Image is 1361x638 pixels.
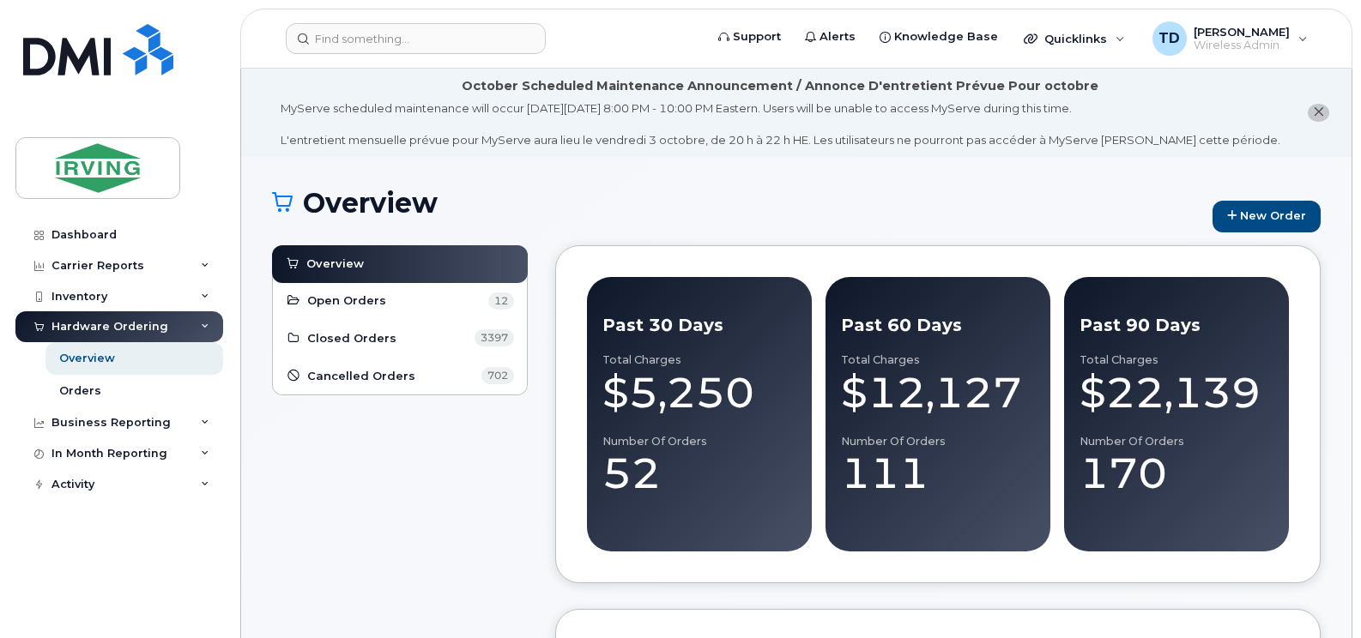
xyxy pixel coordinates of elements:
[272,188,1204,218] h1: Overview
[488,292,514,310] span: 12
[462,77,1098,95] div: October Scheduled Maintenance Announcement / Annonce D'entretient Prévue Pour octobre
[1308,104,1329,122] button: close notification
[286,365,514,386] a: Cancelled Orders 702
[602,448,796,499] div: 52
[602,353,796,367] div: Total Charges
[841,448,1035,499] div: 111
[286,328,514,349] a: Closed Orders 3397
[285,254,515,274] a: Overview
[481,367,514,384] span: 702
[841,367,1035,418] div: $12,127
[602,313,796,338] div: Past 30 Days
[841,353,1035,367] div: Total Charges
[1080,313,1273,338] div: Past 90 Days
[1080,367,1273,418] div: $22,139
[841,313,1035,338] div: Past 60 Days
[307,292,386,309] span: Open Orders
[307,368,415,384] span: Cancelled Orders
[286,291,514,311] a: Open Orders 12
[281,100,1280,148] div: MyServe scheduled maintenance will occur [DATE][DATE] 8:00 PM - 10:00 PM Eastern. Users will be u...
[602,435,796,448] div: Number of Orders
[1213,201,1321,232] a: New Order
[1080,435,1273,448] div: Number of Orders
[1080,353,1273,367] div: Total Charges
[307,330,396,346] span: Closed Orders
[306,256,364,272] span: Overview
[841,435,1035,448] div: Number of Orders
[1080,448,1273,499] div: 170
[602,367,796,418] div: $5,250
[475,329,514,346] span: 3397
